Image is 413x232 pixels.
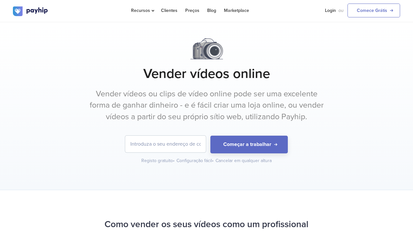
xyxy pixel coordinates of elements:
span: • [173,158,175,163]
a: Comece Grátis [348,4,400,17]
div: Configuração fácil [176,158,214,164]
div: Cancelar em qualquer altura [216,158,272,164]
p: Vender vídeos ou clips de vídeo online pode ser uma excelente forma de ganhar dinheiro - e é fáci... [86,88,327,123]
img: Camera.png [190,38,223,59]
div: Registo gratuito [141,158,175,164]
span: Recursos [131,8,153,13]
h1: Vender vídeos online [13,66,400,82]
img: logo.svg [13,6,48,16]
span: • [212,158,214,163]
button: Começar a trabalhar [210,136,288,153]
input: Introduza o seu endereço de correio eletrónico [125,136,206,152]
